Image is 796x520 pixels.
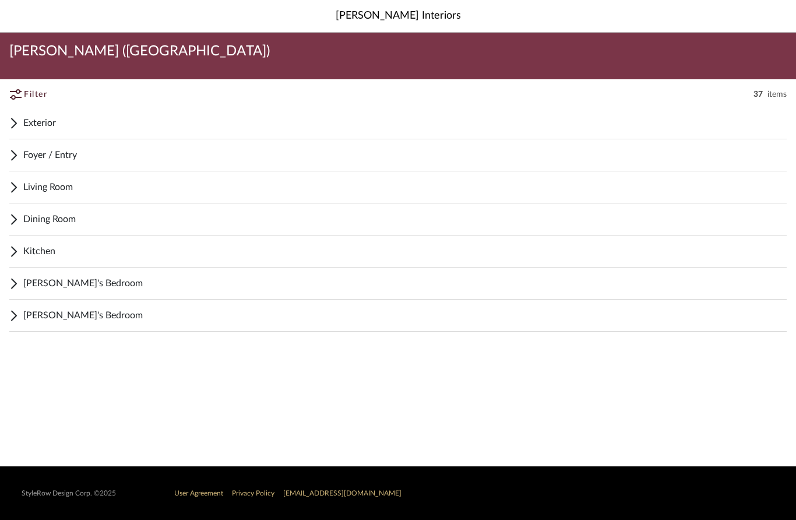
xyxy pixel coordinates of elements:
[23,148,787,162] span: Foyer / Entry
[9,84,74,105] button: Filter
[23,180,787,194] span: Living Room
[23,276,787,290] span: [PERSON_NAME]'s Bedroom
[753,89,763,100] span: 37
[22,489,116,498] div: StyleRow Design Corp. ©2025
[24,89,47,101] span: Filter
[174,490,223,497] a: User Agreement
[23,244,787,258] span: Kitchen
[336,8,461,24] span: [PERSON_NAME] Interiors
[232,490,274,497] a: Privacy Policy
[767,89,787,100] span: items
[23,212,787,226] span: Dining Room
[283,490,401,497] a: [EMAIL_ADDRESS][DOMAIN_NAME]
[23,116,787,130] span: Exterior
[9,42,270,61] span: [PERSON_NAME] ([GEOGRAPHIC_DATA])
[23,308,787,322] span: [PERSON_NAME]'s Bedroom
